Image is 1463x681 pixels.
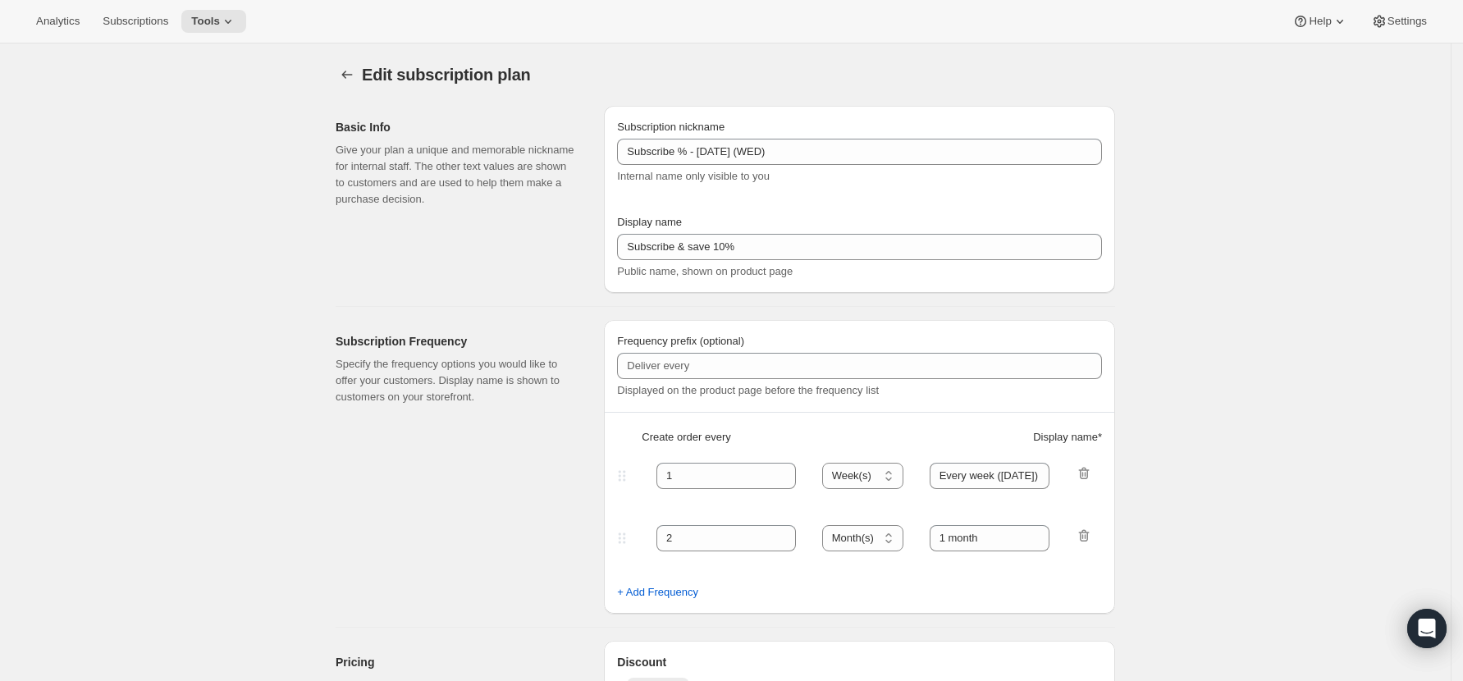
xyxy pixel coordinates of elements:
span: Display name [617,216,682,228]
span: Displayed on the product page before the frequency list [617,384,879,396]
h2: Basic Info [336,119,578,135]
button: + Add Frequency [607,579,708,606]
span: Public name, shown on product page [617,265,793,277]
p: Specify the frequency options you would like to offer your customers. Display name is shown to cu... [336,356,578,405]
span: Subscription nickname [617,121,725,133]
span: Internal name only visible to you [617,170,770,182]
div: Open Intercom Messenger [1407,609,1447,648]
span: Frequency prefix (optional) [617,335,744,347]
p: Give your plan a unique and memorable nickname for internal staff. The other text values are show... [336,142,578,208]
input: 1 month [930,525,1050,551]
input: Subscribe & Save [617,234,1102,260]
h2: Subscription Frequency [336,333,578,350]
input: Subscribe & Save [617,139,1102,165]
input: 1 month [930,463,1050,489]
button: Help [1282,10,1357,33]
span: Analytics [36,15,80,28]
h2: Pricing [336,654,578,670]
button: Tools [181,10,246,33]
button: Subscriptions [93,10,178,33]
span: Tools [191,15,220,28]
span: Help [1309,15,1331,28]
span: Subscriptions [103,15,168,28]
h2: Discount [617,654,1102,670]
button: Settings [1361,10,1437,33]
span: Display name * [1033,429,1102,446]
input: Deliver every [617,353,1102,379]
span: Edit subscription plan [362,66,531,84]
span: Create order every [642,429,730,446]
span: + Add Frequency [617,584,698,601]
button: Analytics [26,10,89,33]
button: Subscription plans [336,63,359,86]
span: Settings [1388,15,1427,28]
